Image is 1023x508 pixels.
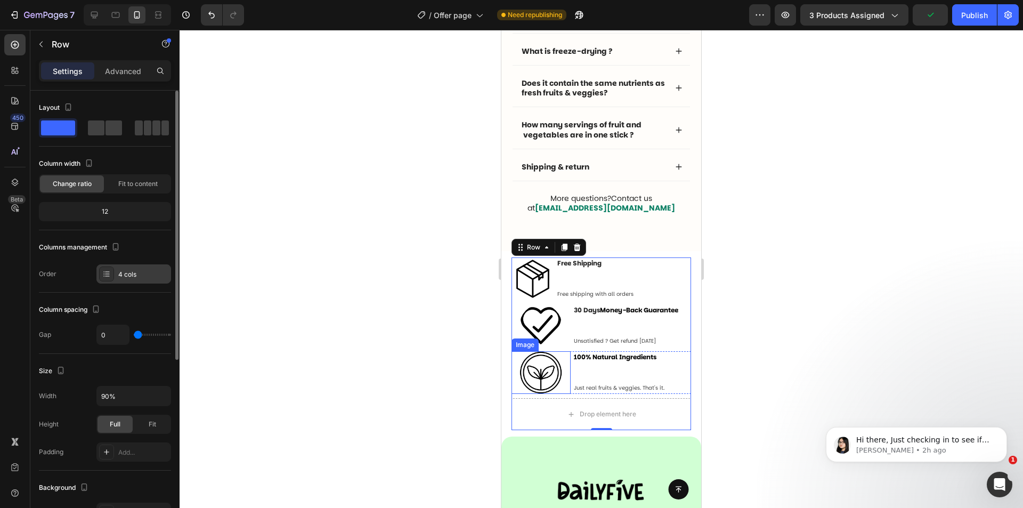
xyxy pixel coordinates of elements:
[39,303,102,317] div: Column spacing
[39,364,67,378] div: Size
[105,66,141,77] p: Advanced
[118,270,168,279] div: 4 cols
[70,9,75,21] p: 7
[809,10,884,21] span: 3 products assigned
[46,41,184,51] p: Message from Pauline, sent 2h ago
[53,66,83,77] p: Settings
[97,325,129,344] input: Auto
[8,195,26,204] div: Beta
[118,179,158,189] span: Fit to content
[39,447,63,457] div: Padding
[810,405,1023,479] iframe: Intercom notifications message
[508,10,562,20] span: Need republishing
[501,30,701,508] iframe: Design area
[149,420,156,429] span: Fit
[952,4,997,26] button: Publish
[961,10,988,21] div: Publish
[4,4,79,26] button: 7
[41,204,169,219] div: 12
[39,240,122,255] div: Columns management
[46,31,180,114] span: Hi there, Just checking in to see if the solution I shared earlier worked for you. We are looking...
[53,179,92,189] span: Change ratio
[1009,456,1017,464] span: 1
[10,114,26,122] div: 450
[39,157,95,171] div: Column width
[39,330,51,340] div: Gap
[97,386,170,406] input: Auto
[429,10,432,21] span: /
[118,448,168,457] div: Add...
[201,4,244,26] div: Undo/Redo
[52,38,142,51] p: Row
[434,10,472,21] span: Offer page
[39,391,56,401] div: Width
[987,472,1012,497] iframe: Intercom live chat
[110,420,120,429] span: Full
[39,269,56,279] div: Order
[39,420,59,429] div: Height
[39,101,75,115] div: Layout
[800,4,908,26] button: 3 products assigned
[39,481,91,495] div: Background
